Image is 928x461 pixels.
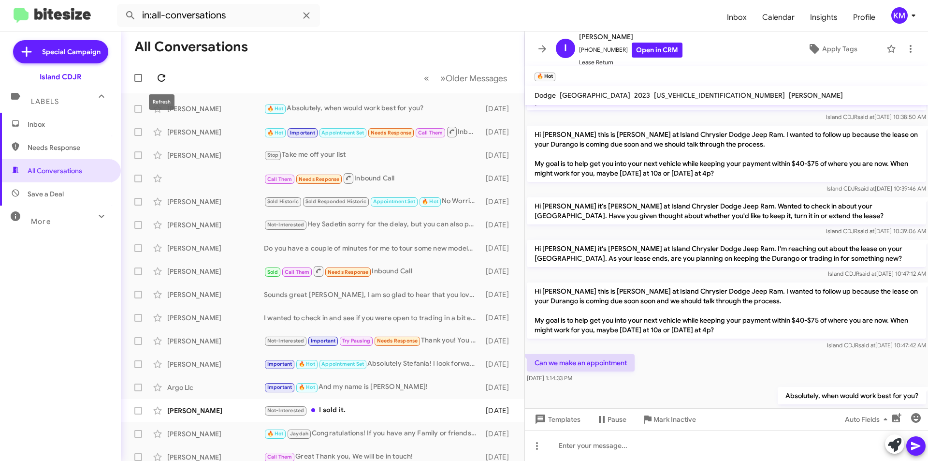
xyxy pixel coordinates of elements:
[167,150,264,160] div: [PERSON_NAME]
[13,40,108,63] a: Special Campaign
[424,72,429,84] span: «
[857,113,874,120] span: said at
[149,94,174,110] div: Refresh
[117,4,320,27] input: Search
[864,407,881,415] span: said at
[719,3,754,31] span: Inbox
[654,91,785,100] span: [US_VEHICLE_IDENTIFICATION_NUMBER]
[167,290,264,299] div: [PERSON_NAME]
[167,104,264,114] div: [PERSON_NAME]
[167,313,264,323] div: [PERSON_NAME]
[481,267,517,276] div: [DATE]
[342,338,370,344] span: Try Pausing
[579,31,682,43] span: [PERSON_NAME]
[267,152,279,158] span: Stop
[264,313,481,323] div: I wanted to check in and see if you were open to trading in a bit early!
[527,374,572,382] span: [DATE] 1:14:33 PM
[754,3,802,31] a: Calendar
[481,406,517,416] div: [DATE]
[828,270,926,277] span: Island CDJR [DATE] 10:47:12 AM
[167,336,264,346] div: [PERSON_NAME]
[40,72,82,82] div: Island CDJR
[321,130,364,136] span: Appointment Set
[264,335,481,346] div: Thank you! You do the same!
[481,359,517,369] div: [DATE]
[653,411,696,428] span: Mark Inactive
[264,126,481,138] div: Inbound Call
[525,411,588,428] button: Templates
[418,130,443,136] span: Call Them
[31,97,59,106] span: Labels
[481,174,517,183] div: [DATE]
[634,411,704,428] button: Mark Inactive
[264,196,481,207] div: No Worries, I will make sure to have everything ready by the time they arrive! Safe travels!
[481,127,517,137] div: [DATE]
[264,358,481,370] div: Absolutely Stefania! I look forward to meeting with you then!
[167,127,264,137] div: [PERSON_NAME]
[167,243,264,253] div: [PERSON_NAME]
[267,407,304,414] span: Not-Interested
[321,361,364,367] span: Appointment Set
[845,411,891,428] span: Auto Fields
[371,130,412,136] span: Needs Response
[883,7,917,24] button: KM
[419,68,513,88] nav: Page navigation example
[267,130,284,136] span: 🔥 Hot
[446,73,507,84] span: Older Messages
[527,283,926,339] p: Hi [PERSON_NAME] this is [PERSON_NAME] at Island Chrysler Dodge Jeep Ram. I wanted to follow up b...
[167,197,264,207] div: [PERSON_NAME]
[827,342,926,349] span: Island CDJR [DATE] 10:47:42 AM
[608,411,626,428] span: Pause
[632,43,682,58] a: Open in CRM
[481,150,517,160] div: [DATE]
[842,407,926,415] span: Jasmina [DATE] 1:15:18 PM
[845,3,883,31] span: Profile
[859,270,876,277] span: said at
[28,166,82,176] span: All Conversations
[267,198,299,205] span: Sold Historic
[31,217,51,226] span: More
[264,382,481,393] div: And my name is [PERSON_NAME]!
[167,359,264,369] div: [PERSON_NAME]
[533,411,580,428] span: Templates
[264,149,481,161] div: Take me off your list
[527,354,635,372] p: Can we make an appointment
[418,68,435,88] button: Previous
[783,40,882,58] button: Apply Tags
[560,91,630,100] span: [GEOGRAPHIC_DATA]
[422,198,438,205] span: 🔥 Hot
[579,58,682,67] span: Lease Return
[264,172,481,184] div: Inbound Call
[481,104,517,114] div: [DATE]
[167,406,264,416] div: [PERSON_NAME]
[588,411,634,428] button: Pause
[535,91,556,100] span: Dodge
[28,189,64,199] span: Save a Deal
[789,91,843,100] span: [PERSON_NAME]
[481,313,517,323] div: [DATE]
[290,431,308,437] span: Jaydah
[267,105,284,112] span: 🔥 Hot
[891,7,908,24] div: KM
[285,269,310,275] span: Call Them
[802,3,845,31] span: Insights
[305,198,367,205] span: Sold Responded Historic
[481,290,517,299] div: [DATE]
[826,185,926,192] span: Island CDJR [DATE] 10:39:46 AM
[264,428,481,439] div: Congratulations! If you have any Family or friends to refer us to That will be greatly Appreciated!
[373,198,416,205] span: Appointment Set
[858,342,875,349] span: said at
[564,41,567,56] span: I
[527,240,926,267] p: Hi [PERSON_NAME] it's [PERSON_NAME] at Island Chrysler Dodge Jeep Ram. I'm reaching out about the...
[28,143,110,152] span: Needs Response
[328,269,369,275] span: Needs Response
[167,267,264,276] div: [PERSON_NAME]
[267,384,292,390] span: Important
[527,126,926,182] p: Hi [PERSON_NAME] this is [PERSON_NAME] at Island Chrysler Dodge Jeep Ram. I wanted to follow up b...
[264,219,481,230] div: Hey Sadetin sorry for the delay, but you can also put it on order or get into a 2025 model, which...
[290,130,315,136] span: Important
[535,73,555,81] small: 🔥 Hot
[167,429,264,439] div: [PERSON_NAME]
[42,47,101,57] span: Special Campaign
[481,197,517,207] div: [DATE]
